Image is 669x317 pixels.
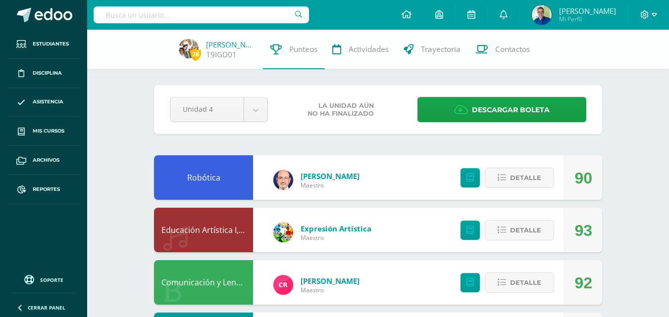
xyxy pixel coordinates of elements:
[154,155,253,200] div: Robótica
[485,220,554,240] button: Detalle
[40,276,63,283] span: Soporte
[510,169,541,187] span: Detalle
[8,59,79,88] a: Disciplina
[559,6,616,16] span: [PERSON_NAME]
[206,40,256,49] a: [PERSON_NAME]
[495,44,530,54] span: Contactos
[179,39,199,58] img: 7c5b032b0f64cae356ce47239343f57d.png
[154,208,253,252] div: Educación Artística I, Música y Danza
[421,44,461,54] span: Trayectoria
[206,49,237,60] a: 19IGD01
[485,272,554,293] button: Detalle
[33,40,69,48] span: Estudiantes
[8,117,79,146] a: Mis cursos
[273,170,293,190] img: 6b7a2a75a6c7e6282b1a1fdce061224c.png
[472,98,550,122] span: Descargar boleta
[301,171,360,181] a: [PERSON_NAME]
[301,286,360,294] span: Maestro
[183,97,231,121] span: Unidad 4
[574,261,592,305] div: 92
[510,221,541,239] span: Detalle
[301,181,360,189] span: Maestro
[396,30,468,69] a: Trayectoria
[574,208,592,253] div: 93
[468,30,537,69] a: Contactos
[28,304,65,311] span: Cerrar panel
[94,6,309,23] input: Busca un usuario...
[308,102,374,118] span: La unidad aún no ha finalizado
[33,127,64,135] span: Mis cursos
[417,97,586,122] a: Descargar boleta
[33,156,59,164] span: Archivos
[154,260,253,305] div: Comunicación y Lenguaje, Idioma Español
[301,224,371,233] a: Expresión Artística
[8,175,79,204] a: Reportes
[574,156,592,200] div: 90
[12,272,75,286] a: Soporte
[532,5,552,25] img: a16637801c4a6befc1e140411cafe4ae.png
[325,30,396,69] a: Actividades
[33,98,63,106] span: Asistencia
[8,30,79,59] a: Estudiantes
[33,69,62,77] span: Disciplina
[559,15,616,23] span: Mi Perfil
[273,275,293,295] img: ab28fb4d7ed199cf7a34bbef56a79c5b.png
[170,97,267,122] a: Unidad 4
[263,30,325,69] a: Punteos
[289,44,317,54] span: Punteos
[349,44,389,54] span: Actividades
[301,276,360,286] a: [PERSON_NAME]
[190,48,201,60] span: 28
[8,146,79,175] a: Archivos
[510,273,541,292] span: Detalle
[485,168,554,188] button: Detalle
[8,88,79,117] a: Asistencia
[33,185,60,193] span: Reportes
[273,223,293,242] img: 159e24a6ecedfdf8f489544946a573f0.png
[301,233,371,242] span: Maestro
